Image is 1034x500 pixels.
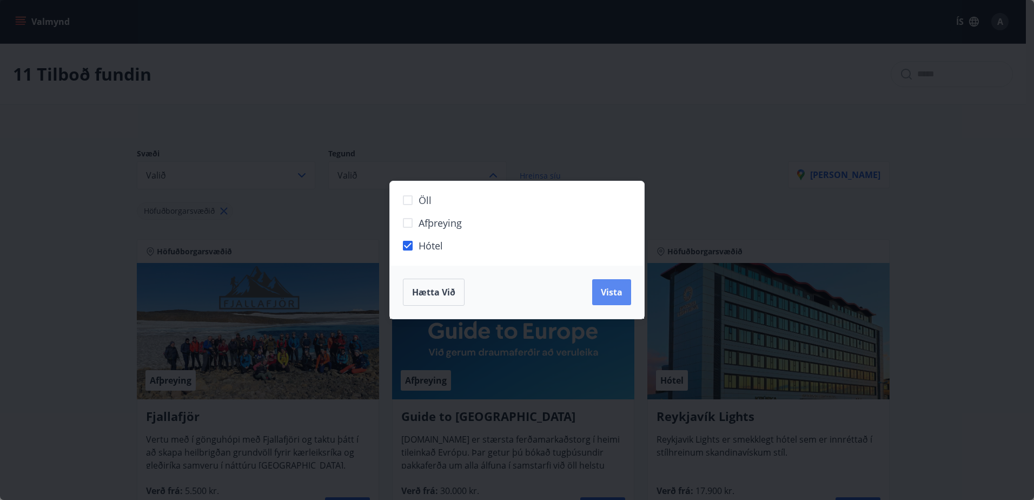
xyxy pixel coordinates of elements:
[403,279,465,306] button: Hætta við
[419,216,462,230] span: Afþreying
[419,193,432,207] span: Öll
[601,286,622,298] span: Vista
[419,239,443,253] span: Hótel
[592,279,631,305] button: Vista
[412,286,455,298] span: Hætta við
